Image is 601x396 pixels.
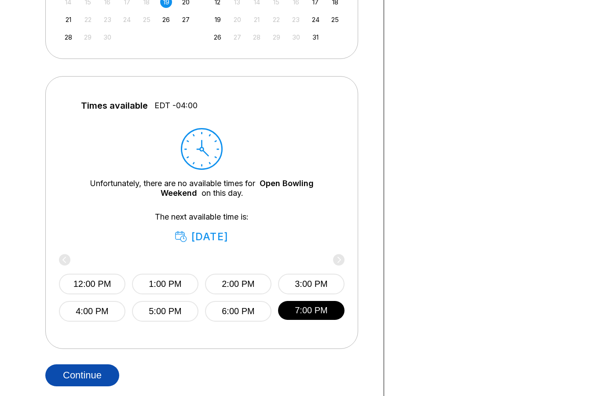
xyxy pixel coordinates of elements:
[72,212,331,243] div: The next available time is:
[205,274,271,294] button: 2:00 PM
[290,14,302,26] div: Not available Thursday, October 23rd, 2025
[102,31,114,43] div: Not available Tuesday, September 30th, 2025
[62,31,74,43] div: Choose Sunday, September 28th, 2025
[212,31,224,43] div: Choose Sunday, October 26th, 2025
[82,31,94,43] div: Not available Monday, September 29th, 2025
[161,179,314,198] a: Open Bowling Weekend
[329,14,341,26] div: Choose Saturday, October 25th, 2025
[310,31,322,43] div: Choose Friday, October 31st, 2025
[175,231,228,243] div: [DATE]
[154,101,198,110] span: EDT -04:00
[62,14,74,26] div: Choose Sunday, September 21st, 2025
[160,14,172,26] div: Choose Friday, September 26th, 2025
[141,14,153,26] div: Not available Thursday, September 25th, 2025
[59,301,125,322] button: 4:00 PM
[45,364,119,386] button: Continue
[132,301,198,322] button: 5:00 PM
[59,274,125,294] button: 12:00 PM
[212,14,224,26] div: Choose Sunday, October 19th, 2025
[271,14,282,26] div: Not available Wednesday, October 22nd, 2025
[231,14,243,26] div: Not available Monday, October 20th, 2025
[121,14,133,26] div: Not available Wednesday, September 24th, 2025
[205,301,271,322] button: 6:00 PM
[271,31,282,43] div: Not available Wednesday, October 29th, 2025
[251,31,263,43] div: Not available Tuesday, October 28th, 2025
[72,179,331,198] div: Unfortunately, there are no available times for on this day.
[278,274,344,294] button: 3:00 PM
[251,14,263,26] div: Not available Tuesday, October 21st, 2025
[81,101,148,110] span: Times available
[180,14,192,26] div: Choose Saturday, September 27th, 2025
[82,14,94,26] div: Not available Monday, September 22nd, 2025
[290,31,302,43] div: Not available Thursday, October 30th, 2025
[231,31,243,43] div: Not available Monday, October 27th, 2025
[310,14,322,26] div: Choose Friday, October 24th, 2025
[278,301,344,320] button: 7:00 PM
[132,274,198,294] button: 1:00 PM
[102,14,114,26] div: Not available Tuesday, September 23rd, 2025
